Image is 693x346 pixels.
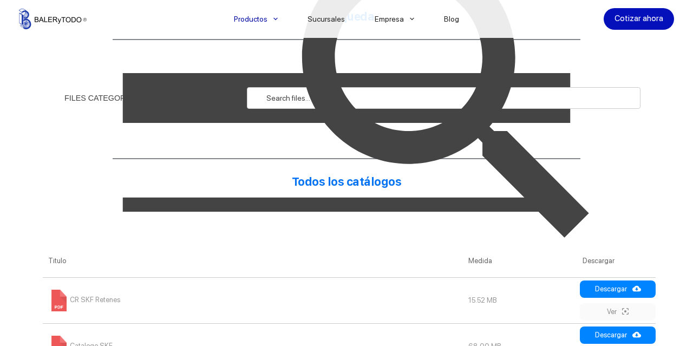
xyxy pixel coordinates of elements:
div: FILES CATEGORY [64,94,131,102]
input: Search files... [247,87,640,109]
th: Titulo [43,245,463,277]
img: Balerytodo [19,9,87,29]
a: CR SKF Retenes [48,296,120,304]
a: Cotizar ahora [604,8,674,30]
a: Ver [580,303,656,321]
td: 15.52 MB [463,277,577,323]
a: Descargar [580,327,656,344]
